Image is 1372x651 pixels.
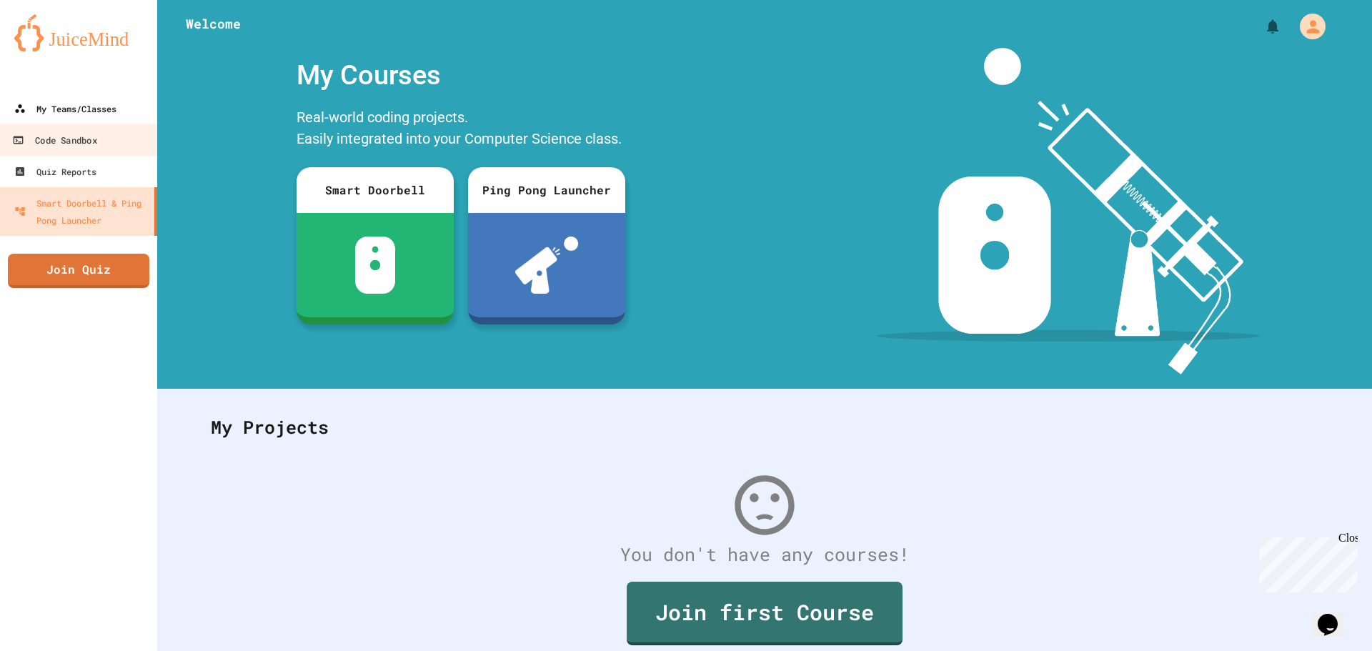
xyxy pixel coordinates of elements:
[14,100,116,117] div: My Teams/Classes
[14,14,143,51] img: logo-orange.svg
[297,167,454,213] div: Smart Doorbell
[197,541,1333,568] div: You don't have any courses!
[355,237,396,294] img: sdb-white.svg
[1253,532,1358,592] iframe: chat widget
[1312,594,1358,637] iframe: chat widget
[197,399,1333,455] div: My Projects
[468,167,625,213] div: Ping Pong Launcher
[6,6,99,91] div: Chat with us now!Close
[1238,14,1285,39] div: My Notifications
[12,131,96,149] div: Code Sandbox
[8,254,149,288] a: Join Quiz
[289,48,632,103] div: My Courses
[1285,10,1329,43] div: My Account
[14,194,149,229] div: Smart Doorbell & Ping Pong Launcher
[289,103,632,156] div: Real-world coding projects. Easily integrated into your Computer Science class.
[877,48,1260,374] img: banner-image-my-projects.png
[14,163,96,180] div: Quiz Reports
[515,237,579,294] img: ppl-with-ball.png
[627,582,903,645] a: Join first Course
